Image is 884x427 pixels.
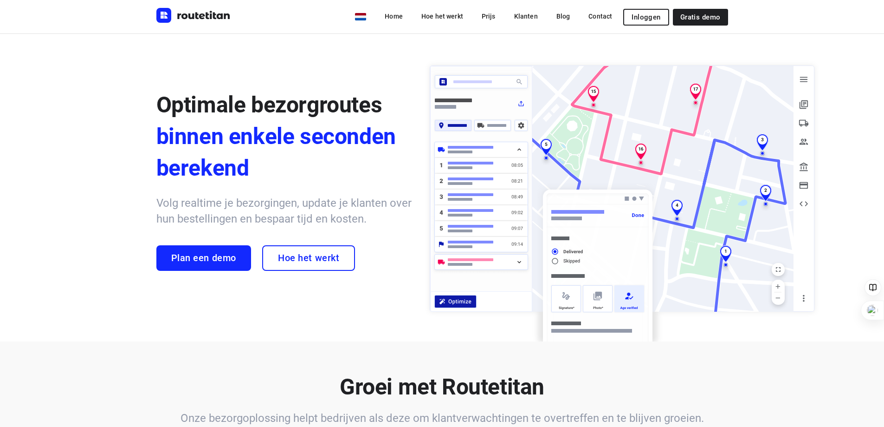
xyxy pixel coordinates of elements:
a: Gratis demo [673,9,728,26]
span: Optimale bezorgroutes [156,92,382,118]
span: Plan een demo [171,253,236,263]
span: Gratis demo [680,13,721,21]
h6: Volg realtime je bezorgingen, update je klanten over hun bestellingen en bespaar tijd en kosten. [156,195,412,227]
img: illustration [424,60,820,342]
a: Routetitan [156,8,231,25]
a: Blog [549,8,578,25]
a: Hoe het werkt [262,245,355,271]
h6: Onze bezorgoplossing helpt bedrijven als deze om klantverwachtingen te overtreffen en te blijven ... [156,410,728,426]
b: Groei met Routetitan [340,374,544,400]
span: binnen enkele seconden berekend [156,121,412,184]
a: Prijs [474,8,503,25]
a: Home [377,8,410,25]
a: Hoe het werkt [414,8,471,25]
span: Hoe het werkt [278,253,339,263]
a: Klanten [507,8,545,25]
a: Contact [581,8,619,25]
img: Routetitan logo [156,8,231,23]
a: Plan een demo [156,245,251,271]
button: Inloggen [623,9,669,26]
span: Inloggen [632,13,660,21]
